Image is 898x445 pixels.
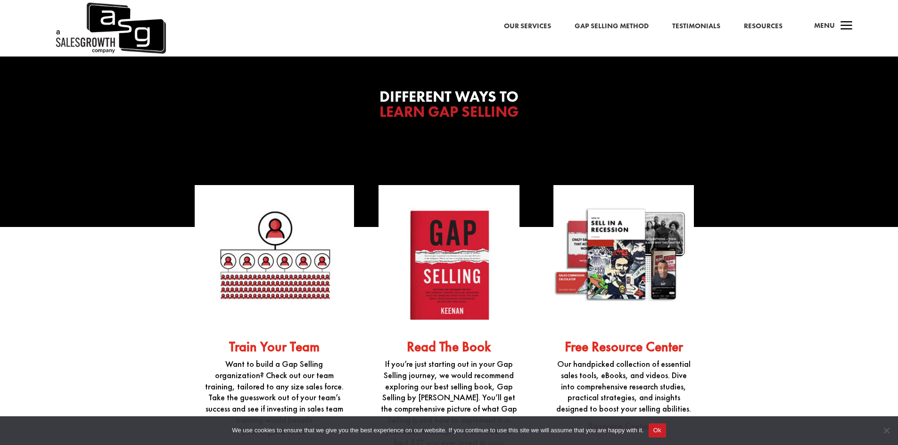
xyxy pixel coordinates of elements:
p: Want to build a Gap Selling organization? Check out our team training, tailored to any size sales... [204,358,345,437]
img: A collage of resources featured in the Gap Selling Free Resource Center, including an eBook title... [553,185,694,325]
img: Cover of the book 'Gap Selling' by Keenan, featuring a bold red background with the title 'Gap Se... [379,185,519,325]
button: Ok [649,423,666,437]
a: Gap Selling Method [575,20,649,32]
a: Testimonials [672,20,720,32]
a: Free Resource Center [565,338,683,356]
span: No [882,426,891,435]
img: An organizational chart illustration showing a hierarchy with one larger red figure at the top, c... [204,185,345,325]
span: a [837,17,856,36]
a: Our Services [504,20,551,32]
a: Read The Book [407,338,491,356]
p: Our handpicked collection of essential sales tools, eBooks, and videos. Dive into comprehensive r... [553,358,694,414]
a: Resources [744,20,783,32]
span: Learn Gap Selling [379,102,519,121]
h2: Different Ways To [195,89,704,124]
a: Train Your Team [229,338,320,356]
span: Menu [814,21,835,30]
span: We use cookies to ensure that we give you the best experience on our website. If you continue to ... [232,426,643,435]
